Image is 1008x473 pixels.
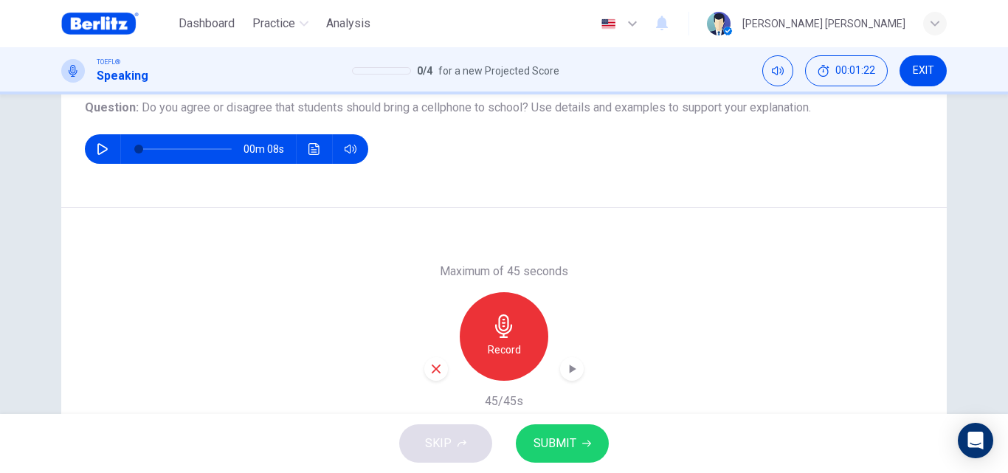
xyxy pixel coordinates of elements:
[179,15,235,32] span: Dashboard
[599,18,618,30] img: en
[534,433,576,454] span: SUBMIT
[97,57,120,67] span: TOEFL®
[320,10,376,37] button: Analysis
[707,12,731,35] img: Profile picture
[805,55,888,86] button: 00:01:22
[531,100,811,114] span: Use details and examples to support your explanation.
[142,100,528,114] span: Do you agree or disagree that students should bring a cellphone to school?
[326,15,370,32] span: Analysis
[173,10,241,37] button: Dashboard
[244,134,296,164] span: 00m 08s
[805,55,888,86] div: Hide
[303,134,326,164] button: Click to see the audio transcription
[61,9,139,38] img: Berlitz Brasil logo
[97,67,148,85] h1: Speaking
[460,292,548,381] button: Record
[835,65,875,77] span: 00:01:22
[900,55,947,86] button: EXIT
[516,424,609,463] button: SUBMIT
[762,55,793,86] div: Mute
[61,9,173,38] a: Berlitz Brasil logo
[485,393,523,410] h6: 45/45s
[440,263,568,280] h6: Maximum of 45 seconds
[742,15,905,32] div: [PERSON_NAME] [PERSON_NAME]
[958,423,993,458] div: Open Intercom Messenger
[913,65,934,77] span: EXIT
[246,10,314,37] button: Practice
[85,99,923,117] h6: Question :
[252,15,295,32] span: Practice
[488,341,521,359] h6: Record
[417,62,432,80] span: 0 / 4
[438,62,559,80] span: for a new Projected Score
